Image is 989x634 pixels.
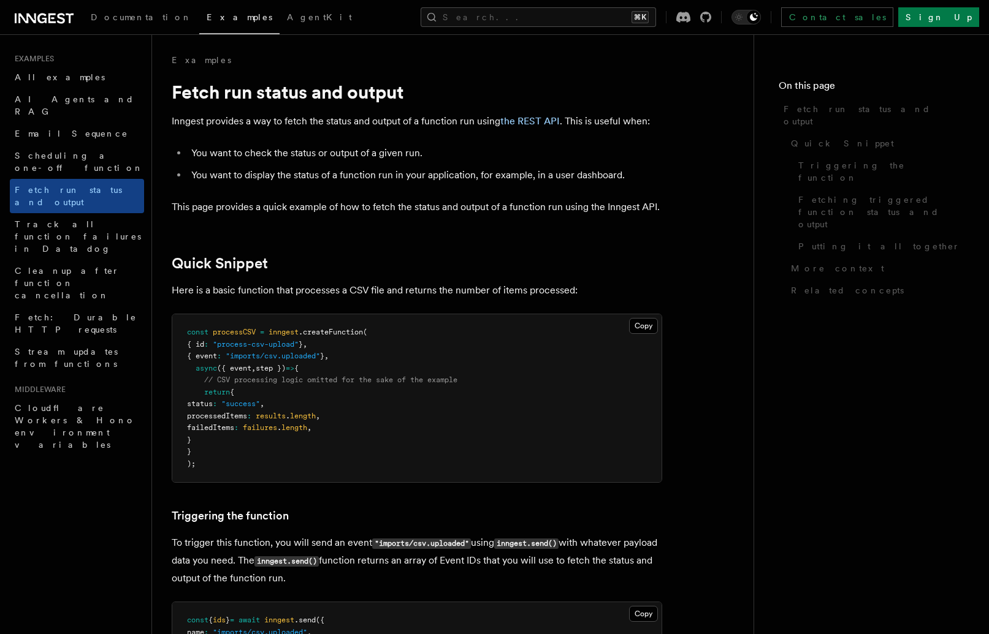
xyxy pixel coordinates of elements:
span: const [187,616,208,624]
a: AgentKit [280,4,359,33]
span: . [286,412,290,420]
li: You want to check the status or output of a given run. [188,145,662,162]
a: Triggering the function [172,507,289,524]
span: Scheduling a one-off function [15,151,143,173]
code: inngest.send() [254,556,319,567]
span: } [226,616,230,624]
a: AI Agents and RAG [10,88,144,123]
span: Fetching triggered function status and output [798,194,964,230]
a: Fetch: Durable HTTP requests [10,306,144,341]
a: Documentation [83,4,199,33]
span: , [251,364,256,372]
p: Here is a basic function that processes a CSV file and returns the number of items processed: [172,282,662,299]
span: step }) [256,364,286,372]
a: Quick Snippet [786,132,964,154]
span: : [213,399,217,408]
button: Search...⌘K [421,7,656,27]
span: More context [791,262,884,274]
span: . [277,423,281,432]
span: await [239,616,260,624]
a: Stream updates from functions [10,341,144,375]
span: Documentation [91,12,192,22]
span: Examples [207,12,272,22]
span: { [208,616,213,624]
span: status [187,399,213,408]
span: Triggering the function [798,159,964,184]
span: inngest [269,328,299,336]
h4: On this page [779,78,964,98]
span: { [294,364,299,372]
span: { [230,388,234,396]
a: Track all function failures in Datadog [10,213,144,260]
span: async [196,364,217,372]
button: Toggle dark mode [731,10,761,25]
span: Fetch run status and output [784,103,964,127]
button: Copy [629,318,658,334]
span: { id [187,340,204,349]
span: Cloudflare Workers & Hono environment variables [15,403,136,450]
span: } [187,436,191,444]
span: Cleanup after function cancellation [15,266,120,300]
span: Fetch run status and output [15,185,122,207]
kbd: ⌘K [632,11,649,23]
span: processedItems [187,412,247,420]
code: "imports/csv.uploaded" [372,538,471,549]
span: AgentKit [287,12,352,22]
span: All examples [15,72,105,82]
span: // CSV processing logic omitted for the sake of the example [204,375,457,384]
span: , [316,412,320,420]
span: return [204,388,230,396]
span: inngest [264,616,294,624]
span: ); [187,459,196,468]
span: : [234,423,239,432]
span: ({ [316,616,324,624]
p: Inngest provides a way to fetch the status and output of a function run using . This is useful when: [172,113,662,130]
a: Quick Snippet [172,255,268,272]
a: Fetch run status and output [10,179,144,213]
a: the REST API [500,115,560,127]
span: "success" [221,399,260,408]
a: Fetch run status and output [779,98,964,132]
a: Scheduling a one-off function [10,145,144,179]
p: To trigger this function, you will send an event using with whatever payload data you need. The f... [172,534,662,587]
a: Cleanup after function cancellation [10,260,144,306]
span: } [320,352,324,360]
span: Stream updates from functions [15,347,118,369]
code: inngest.send() [494,538,559,549]
span: AI Agents and RAG [15,94,134,116]
span: length [290,412,316,420]
span: Middleware [10,385,66,394]
span: , [307,423,311,432]
span: = [230,616,234,624]
a: Examples [172,54,231,66]
span: length [281,423,307,432]
span: Examples [10,54,54,64]
a: Email Sequence [10,123,144,145]
span: Quick Snippet [791,137,894,149]
span: : [217,352,221,360]
a: Fetching triggered function status and output [793,189,964,235]
li: You want to display the status of a function run in your application, for example, in a user dash... [188,167,662,184]
span: => [286,364,294,372]
span: .createFunction [299,328,363,336]
span: .send [294,616,316,624]
span: ids [213,616,226,624]
span: , [260,399,264,408]
span: } [299,340,303,349]
p: This page provides a quick example of how to fetch the status and output of a function run using ... [172,198,662,216]
span: failedItems [187,423,234,432]
span: Fetch: Durable HTTP requests [15,312,137,334]
span: Email Sequence [15,129,128,138]
a: All examples [10,66,144,88]
button: Copy [629,606,658,622]
span: } [187,447,191,456]
span: , [303,340,307,349]
span: results [256,412,286,420]
span: = [260,328,264,336]
span: Putting it all together [798,240,960,252]
span: const [187,328,208,336]
span: ({ event [217,364,251,372]
span: Related concepts [791,284,904,296]
span: , [324,352,329,360]
a: Contact sales [781,7,893,27]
